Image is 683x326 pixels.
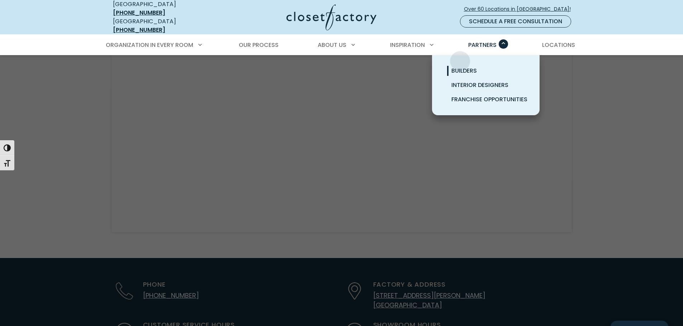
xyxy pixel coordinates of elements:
span: Inspiration [390,41,425,49]
a: Schedule a Free Consultation [460,15,571,28]
a: [PHONE_NUMBER] [113,9,165,17]
span: Franchise Opportunities [451,95,527,103]
span: Builders [451,67,477,75]
div: [GEOGRAPHIC_DATA] [113,17,217,34]
span: Over 60 Locations in [GEOGRAPHIC_DATA]! [464,5,577,13]
a: Over 60 Locations in [GEOGRAPHIC_DATA]! [464,3,577,15]
span: Our Process [239,41,279,49]
ul: Partners submenu [432,55,540,115]
img: Closet Factory Logo [286,4,376,30]
span: Interior Designers [451,81,508,89]
nav: Primary Menu [101,35,583,55]
a: [PHONE_NUMBER] [113,26,165,34]
span: Locations [542,41,575,49]
span: About Us [318,41,346,49]
span: Organization in Every Room [106,41,193,49]
span: Partners [468,41,497,49]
